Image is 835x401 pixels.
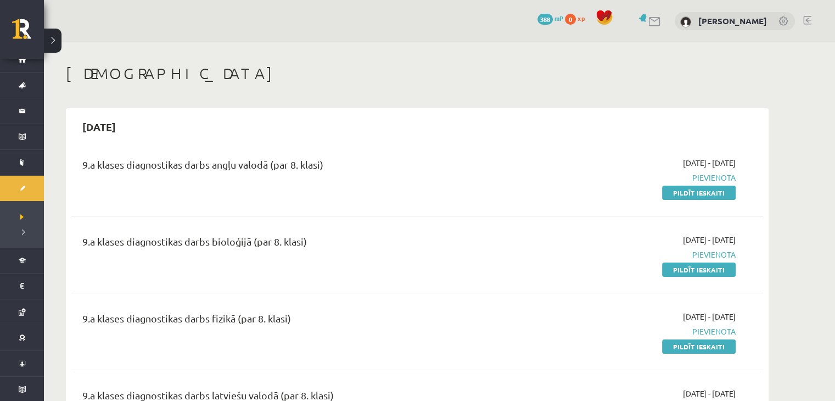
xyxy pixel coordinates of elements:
a: Rīgas 1. Tālmācības vidusskola [12,19,44,47]
span: [DATE] - [DATE] [683,311,736,322]
a: Pildīt ieskaiti [662,263,736,277]
span: [DATE] - [DATE] [683,388,736,399]
span: [DATE] - [DATE] [683,157,736,169]
div: 9.a klases diagnostikas darbs fizikā (par 8. klasi) [82,311,512,331]
a: 0 xp [565,14,590,23]
span: 0 [565,14,576,25]
h2: [DATE] [71,114,127,140]
a: 388 mP [537,14,563,23]
span: Pievienota [529,326,736,337]
span: xp [578,14,585,23]
span: 388 [537,14,553,25]
div: 9.a klases diagnostikas darbs angļu valodā (par 8. klasi) [82,157,512,177]
span: [DATE] - [DATE] [683,234,736,246]
div: 9.a klases diagnostikas darbs bioloģijā (par 8. klasi) [82,234,512,254]
img: Timofejs Bondarenko [680,16,691,27]
a: Pildīt ieskaiti [662,339,736,354]
span: Pievienota [529,172,736,183]
h1: [DEMOGRAPHIC_DATA] [66,64,769,83]
span: mP [554,14,563,23]
a: [PERSON_NAME] [698,15,767,26]
span: Pievienota [529,249,736,260]
a: Pildīt ieskaiti [662,186,736,200]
